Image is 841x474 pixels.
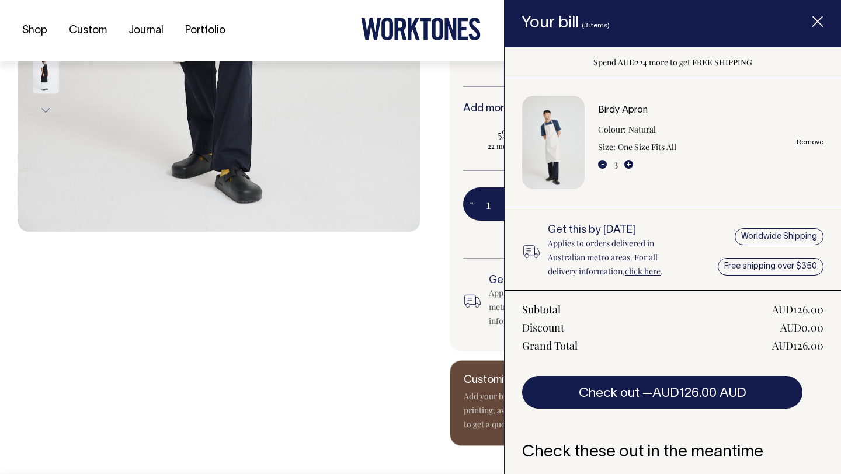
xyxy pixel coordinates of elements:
[522,339,578,353] div: Grand Total
[548,225,686,236] h6: Get this by [DATE]
[37,97,54,123] button: Next
[593,57,752,68] span: Spend AUD224 more to get FREE SHIPPING
[618,140,676,154] dd: One Size Fits All
[489,286,640,328] div: Applies to orders delivered in Australian metro areas. For all delivery information, .
[548,236,686,278] p: Applies to orders delivered in Australian metro areas. For all delivery information, .
[598,160,607,169] button: -
[463,193,479,216] button: -
[33,53,59,93] img: black
[124,21,168,40] a: Journal
[598,106,648,114] a: Birdy Apron
[582,22,610,29] span: (3 items)
[780,320,823,334] div: AUD0.00
[464,375,651,386] h6: Customise this product
[522,96,585,190] img: Birdy Apron
[18,21,52,40] a: Shop
[624,160,633,169] button: +
[772,302,823,316] div: AUD126.00
[522,444,823,462] h6: Check these out in the meantime
[463,103,787,115] h6: Add more of this item or any of our other to save
[522,320,564,334] div: Discount
[503,193,522,216] button: +
[180,21,230,40] a: Portfolio
[652,388,746,399] span: AUD126.00 AUD
[469,127,559,141] span: 5% OFF
[489,275,640,287] h6: Get this by [DATE]
[464,389,651,431] p: Add your branding with embroidery and screen printing, available on quantities over 25. Contact u...
[797,138,823,146] a: Remove
[628,123,656,137] dd: Natural
[522,302,561,316] div: Subtotal
[522,376,802,409] button: Check out —AUD126.00 AUD
[772,339,823,353] div: AUD126.00
[625,266,661,277] a: click here
[469,141,559,151] span: 22 more to apply
[598,140,616,154] dt: Size:
[598,123,626,137] dt: Colour:
[64,21,112,40] a: Custom
[463,124,565,154] input: 5% OFF 22 more to apply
